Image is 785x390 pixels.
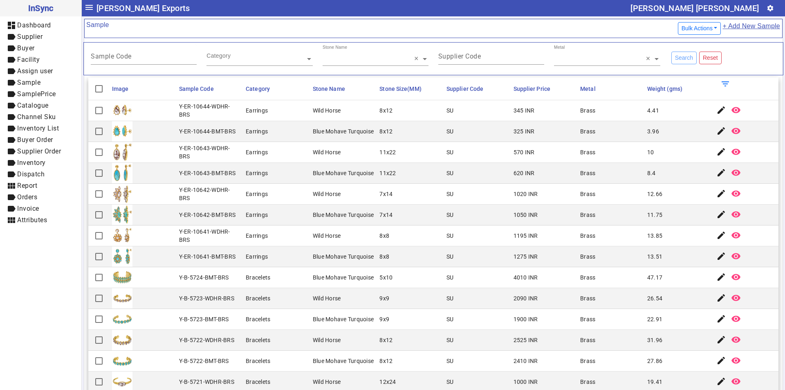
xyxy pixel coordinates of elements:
[580,252,595,261] div: Brass
[580,273,595,282] div: Brass
[17,44,35,52] span: Buyer
[246,106,268,115] div: Earrings
[580,336,595,344] div: Brass
[514,378,538,386] div: 1000 INR
[716,314,726,324] mat-icon: edit
[731,272,741,282] mat-icon: remove_red_eye
[379,252,389,261] div: 8x8
[7,43,16,53] mat-icon: label
[580,148,595,156] div: Brass
[446,190,454,198] div: SU
[179,127,236,135] div: Y-ER-10644-BMT-BRS
[514,252,538,261] div: 1275 INR
[446,357,454,365] div: SU
[647,148,654,156] div: 10
[313,232,341,240] div: Wild Horse
[446,252,454,261] div: SU
[179,186,241,202] div: Y-ER-10642-WDHR-BRS
[514,357,538,365] div: 2410 INR
[313,169,374,177] div: Blue Mohave Turquoise
[630,2,759,15] div: [PERSON_NAME] [PERSON_NAME]
[313,211,374,219] div: Blue Mohave Turquoise
[379,190,392,198] div: 7x14
[7,147,16,156] mat-icon: label
[514,211,538,219] div: 1050 INR
[414,55,421,63] span: Clear all
[7,112,16,122] mat-icon: label
[96,2,190,15] span: [PERSON_NAME] Exports
[17,147,61,155] span: Supplier Order
[647,169,656,177] div: 8.4
[446,336,454,344] div: SU
[731,356,741,365] mat-icon: remove_red_eye
[7,215,16,225] mat-icon: view_module
[323,44,347,50] div: Stone Name
[179,228,241,244] div: Y-ER-10641-WDHR-BRS
[514,127,535,135] div: 325 INR
[17,182,37,189] span: Report
[179,378,234,386] div: Y-B-5721-WDHR-BRS
[112,225,132,246] img: 5a0ea7d3-f0e2-4a27-b6e3-e7d368808c24
[179,315,229,323] div: Y-B-5723-BMT-BRS
[17,216,47,224] span: Attributes
[716,335,726,345] mat-icon: edit
[313,336,341,344] div: Wild Horse
[446,378,454,386] div: SU
[379,211,392,219] div: 7x14
[112,330,132,350] img: 515f217a-dc91-4b7c-9323-927ded91418a
[179,86,214,92] span: Sample Code
[246,336,270,344] div: Bracelets
[716,376,726,386] mat-icon: edit
[7,101,16,110] mat-icon: label
[647,357,662,365] div: 27.86
[17,67,53,75] span: Assign user
[112,121,132,142] img: d756a1de-6cbf-4832-8836-267861ecfc3d
[446,211,454,219] div: SU
[580,211,595,219] div: Brass
[179,102,241,119] div: Y-ER-10644-WDHR-BRS
[731,189,741,198] mat-icon: remove_red_eye
[438,52,481,60] mat-label: Supplier Code
[313,190,341,198] div: Wild Horse
[580,315,595,323] div: Brass
[7,20,16,30] mat-icon: dashboard
[716,168,726,178] mat-icon: edit
[716,189,726,198] mat-icon: edit
[246,378,270,386] div: Bracelets
[716,210,726,219] mat-icon: edit
[17,113,56,121] span: Channel Sku
[379,169,396,177] div: 11x22
[17,33,43,41] span: Supplier
[112,86,129,92] span: Image
[720,79,730,89] mat-icon: filter_list
[179,273,229,282] div: Y-B-5724-BMT-BRS
[17,79,40,86] span: Sample
[179,252,236,261] div: Y-ER-10641-BMT-BRS
[91,52,132,60] mat-label: Sample Code
[514,169,535,177] div: 620 INR
[446,127,454,135] div: SU
[514,336,538,344] div: 2525 INR
[112,184,132,204] img: d169d510-7052-4764-9cf0-f5a1ab276d02
[246,86,270,92] span: Category
[7,181,16,191] mat-icon: view_module
[246,148,268,156] div: Earrings
[7,89,16,99] mat-icon: label
[313,315,374,323] div: Blue Mohave Turquoise
[112,288,132,309] img: bb295106-f857-41cd-bfd3-59673a9974df
[731,168,741,178] mat-icon: remove_red_eye
[379,357,392,365] div: 8x12
[246,211,268,219] div: Earrings
[179,144,241,160] div: Y-ER-10643-WDHR-BRS
[313,252,374,261] div: Blue Mohave Turquoise
[678,22,721,35] button: Bulk Actions
[379,86,421,92] span: Stone Size(MM)
[246,190,268,198] div: Earrings
[313,148,341,156] div: Wild Horse
[246,315,270,323] div: Bracelets
[379,232,389,240] div: 8x8
[580,357,595,365] div: Brass
[731,147,741,157] mat-icon: remove_red_eye
[246,252,268,261] div: Earrings
[716,147,726,157] mat-icon: edit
